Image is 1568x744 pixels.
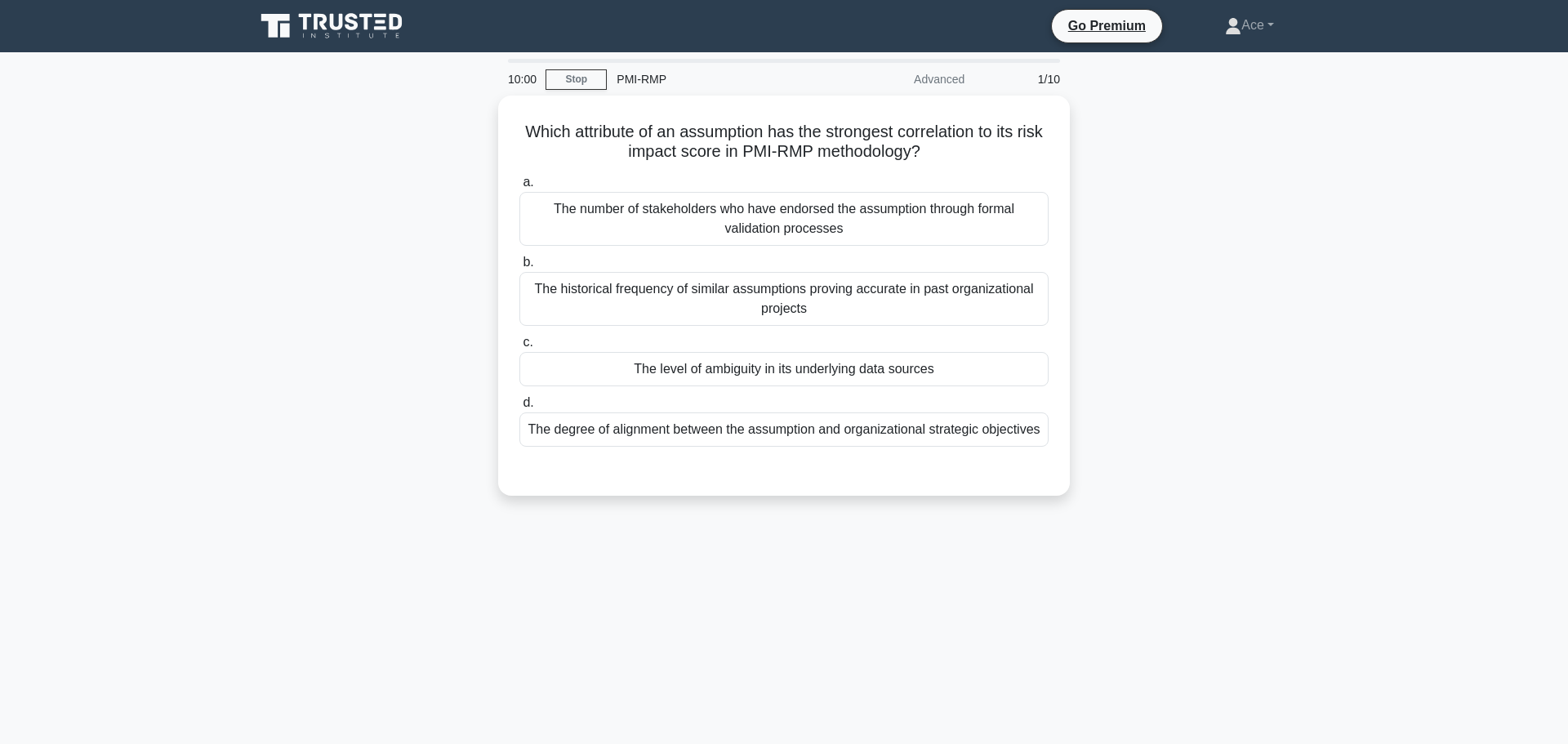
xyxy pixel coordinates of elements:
[523,395,533,409] span: d.
[518,122,1050,163] h5: Which attribute of an assumption has the strongest correlation to its risk impact score in PMI-RM...
[523,335,532,349] span: c.
[523,255,533,269] span: b.
[519,412,1049,447] div: The degree of alignment between the assumption and organizational strategic objectives
[607,63,831,96] div: PMI-RMP
[974,63,1070,96] div: 1/10
[523,175,533,189] span: a.
[1186,9,1313,42] a: Ace
[546,69,607,90] a: Stop
[519,192,1049,246] div: The number of stakeholders who have endorsed the assumption through formal validation processes
[831,63,974,96] div: Advanced
[519,272,1049,326] div: The historical frequency of similar assumptions proving accurate in past organizational projects
[498,63,546,96] div: 10:00
[519,352,1049,386] div: The level of ambiguity in its underlying data sources
[1058,16,1156,36] a: Go Premium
